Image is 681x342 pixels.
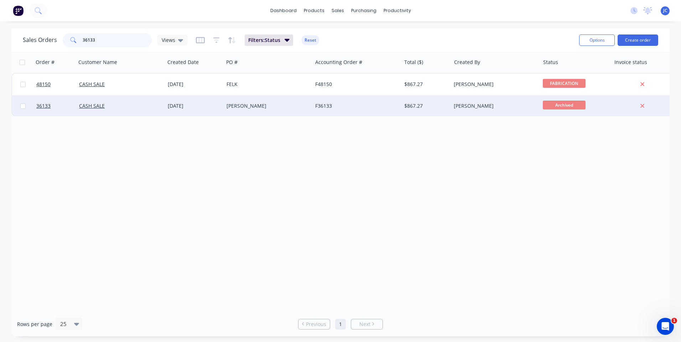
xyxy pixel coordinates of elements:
div: Accounting Order # [315,59,362,66]
div: F48150 [315,81,394,88]
span: 1 [671,318,677,324]
span: Views [162,36,175,44]
div: Status [543,59,558,66]
a: CASH SALE [79,102,105,109]
span: Filters: Status [248,37,280,44]
div: Customer Name [78,59,117,66]
a: Previous page [298,321,330,328]
a: 48150 [36,74,79,95]
div: products [300,5,328,16]
a: CASH SALE [79,81,105,87]
div: PO # [226,59,238,66]
div: [PERSON_NAME] [227,102,306,109]
div: [DATE] [168,102,221,109]
div: Invoice status [614,59,647,66]
div: [DATE] [168,81,221,88]
button: Filters:Status [245,34,293,46]
input: Search... [83,33,152,47]
div: Total ($) [404,59,423,66]
span: 36133 [36,102,51,109]
a: dashboard [267,5,300,16]
div: Created Date [167,59,199,66]
div: Order # [36,59,54,66]
span: FABRICATION [543,79,586,88]
span: 48150 [36,81,51,88]
span: Rows per page [17,321,52,328]
div: $867.27 [404,102,446,109]
div: $867.27 [404,81,446,88]
a: 36133 [36,95,79,117]
span: Previous [306,321,326,328]
div: F36133 [315,102,394,109]
button: Options [579,34,615,46]
button: Create order [618,34,658,46]
span: JC [663,7,667,14]
div: FELK [227,81,306,88]
span: Archived [543,101,586,109]
img: Factory [13,5,24,16]
div: purchasing [348,5,380,16]
h1: Sales Orders [23,37,57,43]
div: [PERSON_NAME] [454,81,533,88]
a: Next page [351,321,383,328]
a: Page 1 is your current page [335,319,346,330]
iframe: Intercom live chat [657,318,674,335]
div: productivity [380,5,415,16]
ul: Pagination [295,319,386,330]
div: sales [328,5,348,16]
span: Next [359,321,370,328]
div: [PERSON_NAME] [454,102,533,109]
button: Reset [302,35,319,45]
div: Created By [454,59,480,66]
